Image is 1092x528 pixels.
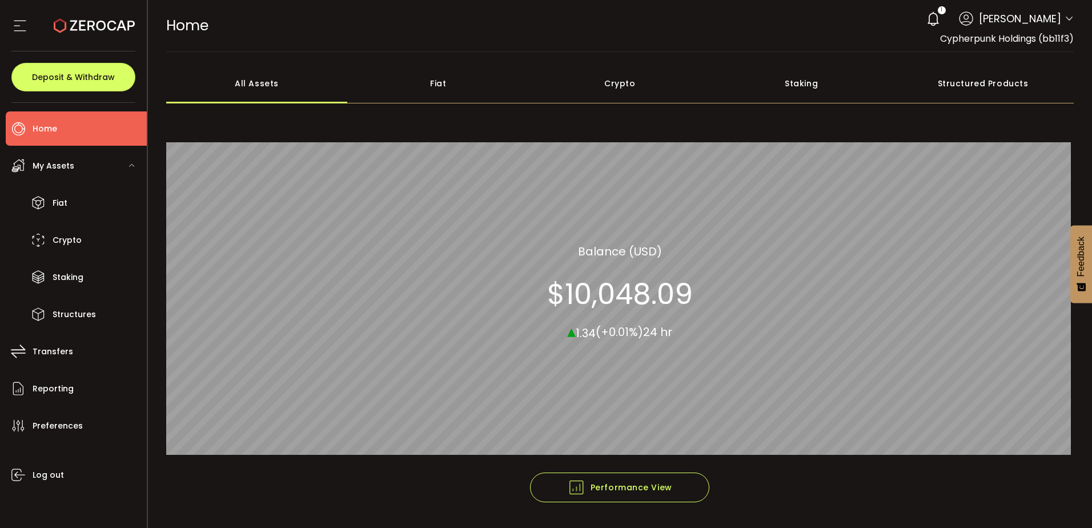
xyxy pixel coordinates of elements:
[979,11,1061,26] span: [PERSON_NAME]
[1035,473,1092,528] iframe: Chat Widget
[32,73,115,81] span: Deposit & Withdraw
[941,6,942,14] span: 1
[166,15,208,35] span: Home
[529,63,710,103] div: Crypto
[53,269,83,286] span: Staking
[53,232,82,249] span: Crypto
[578,242,662,259] section: Balance (USD)
[568,479,672,496] span: Performance View
[643,324,672,340] span: 24 hr
[547,277,693,311] section: $10,048.09
[1076,237,1086,277] span: Feedback
[1070,225,1092,303] button: Feedback - Show survey
[567,318,576,343] span: ▴
[33,467,64,483] span: Log out
[33,418,83,434] span: Preferences
[940,32,1074,45] span: Cypherpunk Holdings (bb11f3)
[576,325,596,341] span: 1.34
[892,63,1074,103] div: Structured Products
[33,158,74,174] span: My Assets
[53,195,67,211] span: Fiat
[596,324,643,340] span: (+0.01%)
[166,63,348,103] div: All Assets
[347,63,529,103] div: Fiat
[53,306,96,323] span: Structures
[11,63,135,91] button: Deposit & Withdraw
[530,473,709,502] button: Performance View
[33,381,74,397] span: Reporting
[33,343,73,360] span: Transfers
[710,63,892,103] div: Staking
[33,121,57,137] span: Home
